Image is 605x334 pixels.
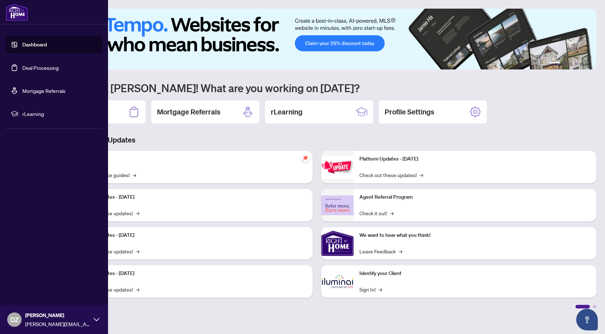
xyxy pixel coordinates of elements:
[581,62,583,65] button: 5
[157,107,220,117] h2: Mortgage Referrals
[359,155,591,163] p: Platform Updates - [DATE]
[563,62,566,65] button: 2
[136,209,139,217] span: →
[321,195,354,215] img: Agent Referral Program
[359,247,402,255] a: Leave Feedback→
[321,227,354,259] img: We want to hear what you think!
[378,285,382,293] span: →
[359,209,394,217] a: Check it out!→
[22,110,97,118] span: rLearning
[549,62,560,65] button: 1
[385,107,434,117] h2: Profile Settings
[37,81,596,95] h1: Welcome back [PERSON_NAME]! What are you working on [DATE]?
[569,62,572,65] button: 3
[359,231,591,239] p: We want to hear what you think!
[359,285,382,293] a: Sign In!→
[576,309,598,330] button: Open asap
[321,156,354,179] img: Platform Updates - June 23, 2025
[76,193,307,201] p: Platform Updates - [DATE]
[136,285,139,293] span: →
[301,154,310,162] span: pushpin
[359,270,591,277] p: Identify your Client
[22,64,59,71] a: Deal Processing
[399,247,402,255] span: →
[25,311,90,319] span: [PERSON_NAME]
[420,171,423,179] span: →
[359,171,423,179] a: Check out these updates!→
[586,62,589,65] button: 6
[37,135,596,145] h3: Brokerage & Industry Updates
[76,155,307,163] p: Self-Help
[133,171,136,179] span: →
[37,9,596,69] img: Slide 0
[22,41,47,48] a: Dashboard
[6,4,28,21] img: logo
[22,87,66,94] a: Mortgage Referrals
[359,193,591,201] p: Agent Referral Program
[76,270,307,277] p: Platform Updates - [DATE]
[575,62,578,65] button: 4
[25,320,90,328] span: [PERSON_NAME][EMAIL_ADDRESS][DOMAIN_NAME]
[390,209,394,217] span: →
[136,247,139,255] span: →
[321,265,354,298] img: Identify your Client
[76,231,307,239] p: Platform Updates - [DATE]
[10,315,19,325] span: DZ
[271,107,302,117] h2: rLearning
